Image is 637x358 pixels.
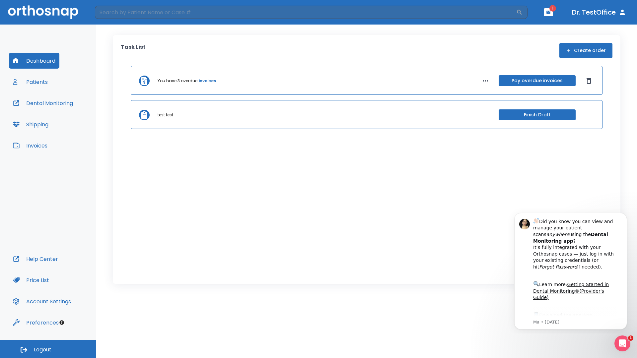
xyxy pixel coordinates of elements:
[9,138,51,153] button: Invoices
[9,74,52,90] button: Patients
[158,78,197,84] p: You have 3 overdue
[584,76,594,86] button: Dismiss
[9,116,52,132] button: Shipping
[199,78,216,84] a: invoices
[158,112,173,118] p: test test
[112,10,118,16] button: Dismiss notification
[628,335,633,341] span: 1
[29,106,88,118] a: App Store
[569,6,629,18] button: Dr. TestOffice
[549,5,556,12] span: 1
[59,320,65,326] div: Tooltip anchor
[9,53,59,69] button: Dashboard
[499,75,576,86] button: Pay overdue invoices
[499,109,576,120] button: Finish Draft
[29,112,112,118] p: Message from Ma, sent 6w ago
[9,315,63,330] button: Preferences
[9,95,77,111] button: Dental Monitoring
[29,104,112,138] div: Download the app: | ​ Let us know if you need help getting started!
[121,43,146,58] p: Task List
[34,346,51,353] span: Logout
[614,335,630,351] iframe: Intercom live chat
[8,5,78,19] img: Orthosnap
[559,43,612,58] button: Create order
[9,251,62,267] button: Help Center
[504,207,637,333] iframe: Intercom notifications message
[9,293,75,309] button: Account Settings
[9,272,53,288] button: Price List
[95,6,516,19] input: Search by Patient Name or Case #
